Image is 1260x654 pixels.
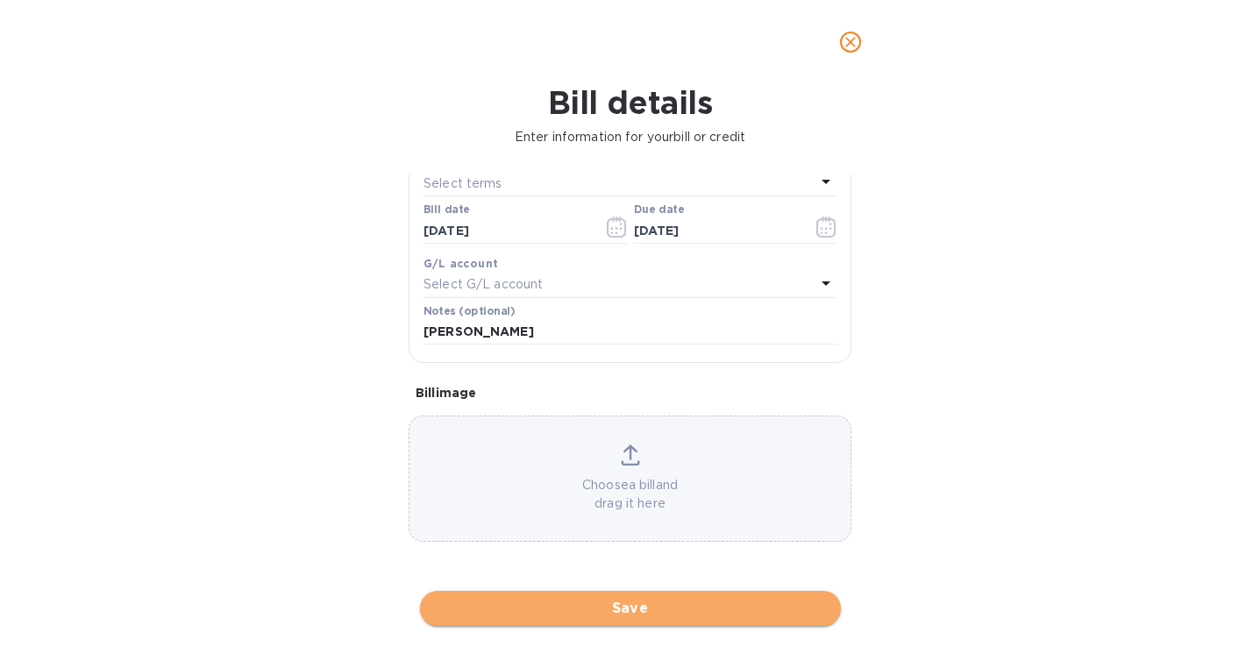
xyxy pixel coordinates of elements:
[424,275,543,294] p: Select G/L account
[14,128,1246,146] p: Enter information for your bill or credit
[424,319,836,345] input: Enter notes
[634,217,800,244] input: Due date
[416,384,844,402] p: Bill image
[434,598,827,619] span: Save
[424,205,470,216] label: Bill date
[420,591,841,626] button: Save
[409,476,851,513] p: Choose a bill and drag it here
[424,257,498,270] b: G/L account
[634,205,684,216] label: Due date
[424,217,589,244] input: Select date
[424,306,516,316] label: Notes (optional)
[424,174,502,193] p: Select terms
[829,21,872,63] button: close
[14,84,1246,121] h1: Bill details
